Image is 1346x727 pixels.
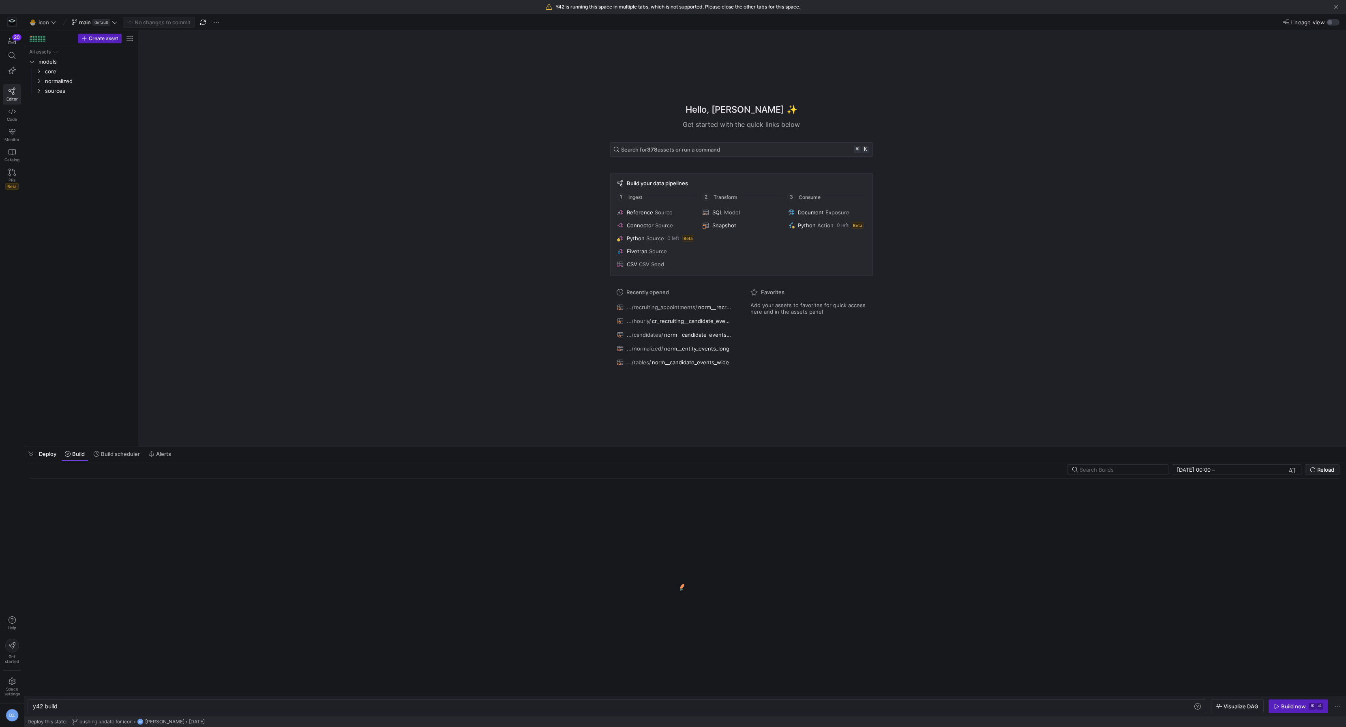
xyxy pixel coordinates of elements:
[3,613,21,634] button: Help
[79,719,133,725] span: pushing update for icon
[615,329,734,340] button: .../candidates/norm__candidate_events_long
[652,359,729,366] span: norm__candidate_events_wide
[1080,466,1162,473] input: Search Builds
[189,719,205,725] span: [DATE]
[1211,699,1264,713] button: Visualize DAG
[28,57,135,66] div: Press SPACE to select this row.
[3,34,21,48] button: 20
[647,146,658,153] strong: 378
[4,686,20,696] span: Space settings
[3,635,21,667] button: Getstarted
[621,146,720,153] span: Search for assets or run a command
[39,19,49,26] span: icon
[5,183,19,190] span: Beta
[712,222,736,229] span: Snapshot
[854,146,861,153] kbd: ⌘
[761,289,784,295] span: Favorites
[3,145,21,165] a: Catalog
[89,36,118,41] span: Create asset
[28,86,135,96] div: Press SPACE to select this row.
[4,137,19,142] span: Monitor
[4,157,19,162] span: Catalog
[627,261,637,267] span: CSV
[45,86,133,96] span: sources
[615,302,734,312] button: .../recruiting_appointments/norm__recruiting_appointment_facts
[1217,466,1270,473] input: End datetime
[30,19,35,25] span: 🐣
[825,209,849,216] span: Exposure
[3,707,21,724] button: DZ
[627,180,688,186] span: Build your data pipelines
[615,357,734,368] button: .../tables/norm__candidate_events_wide
[39,451,56,457] span: Deploy
[3,105,21,125] a: Code
[61,447,88,461] button: Build
[724,209,740,216] span: Model
[750,302,866,315] span: Add your assets to favorites for quick access here and in the assets panel
[1212,466,1215,473] span: –
[798,209,824,216] span: Document
[7,625,17,630] span: Help
[3,84,21,105] a: Editor
[8,18,16,26] img: https://storage.googleapis.com/y42-prod-data-exchange/images/Yf2Qvegn13xqq0DljGMI0l8d5Zqtiw36EXr8...
[627,304,697,310] span: .../recruiting_appointments/
[610,120,873,129] div: Get started with the quick links below
[655,222,673,229] span: Source
[686,103,797,116] h1: Hello, [PERSON_NAME] ✨
[837,222,849,228] span: 0 left
[627,222,654,229] span: Connector
[12,34,21,41] div: 20
[862,146,869,153] kbd: k
[698,304,732,310] span: norm__recruiting_appointment_facts
[6,96,18,101] span: Editor
[627,235,645,242] span: Python
[682,235,694,242] span: Beta
[1309,703,1316,710] kbd: ⌘
[646,235,664,242] span: Source
[652,318,732,324] span: cr_recruiting__candidate_events_wide_long
[615,259,696,269] button: CSVCSV Seed
[615,207,696,217] button: ReferenceSource
[1269,699,1328,713] button: Build now⌘⏎
[1281,703,1306,710] div: Build now
[101,451,140,457] span: Build scheduler
[798,222,816,229] span: Python
[852,222,864,229] span: Beta
[627,318,651,324] span: .../hourly/
[655,209,673,216] span: Source
[28,66,135,76] div: Press SPACE to select this row.
[6,709,19,722] div: DZ
[1177,466,1211,473] input: Start datetime
[90,447,144,461] button: Build scheduler
[1290,19,1325,26] span: Lineage view
[679,583,691,595] img: logo.gif
[3,165,21,193] a: PRsBeta
[3,125,21,145] a: Monitor
[29,49,51,55] div: All assets
[1317,466,1334,473] span: Reload
[627,209,653,216] span: Reference
[712,209,722,216] span: SQL
[615,220,696,230] button: ConnectorSource
[7,117,17,122] span: Code
[45,67,133,76] span: core
[9,177,15,182] span: PRs
[145,447,175,461] button: Alerts
[156,451,171,457] span: Alerts
[787,207,867,217] button: DocumentExposure
[615,343,734,354] button: .../normalized/norm__entity_events_long
[145,719,184,725] span: [PERSON_NAME]
[817,222,834,229] span: Action
[701,207,782,217] button: SQLModel
[627,248,647,254] span: Fivetran
[3,15,21,29] a: https://storage.googleapis.com/y42-prod-data-exchange/images/Yf2Qvegn13xqq0DljGMI0l8d5Zqtiw36EXr8...
[28,719,67,725] span: Deploy this state:
[627,331,663,338] span: .../candidates/
[1224,703,1258,710] span: Visualize DAG
[28,76,135,86] div: Press SPACE to select this row.
[649,248,667,254] span: Source
[1316,703,1323,710] kbd: ⏎
[667,235,679,241] span: 0 left
[664,345,729,352] span: norm__entity_events_long
[664,331,732,338] span: norm__candidate_events_long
